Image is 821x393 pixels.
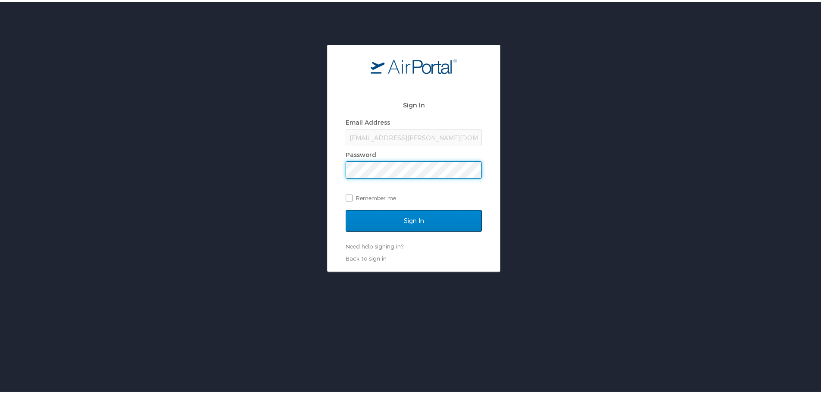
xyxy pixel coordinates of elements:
[346,149,376,157] label: Password
[346,253,387,260] a: Back to sign in
[346,117,390,124] label: Email Address
[371,57,457,72] img: logo
[346,190,482,203] label: Remember me
[346,208,482,230] input: Sign In
[346,98,482,108] h2: Sign In
[346,241,403,248] a: Need help signing in?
